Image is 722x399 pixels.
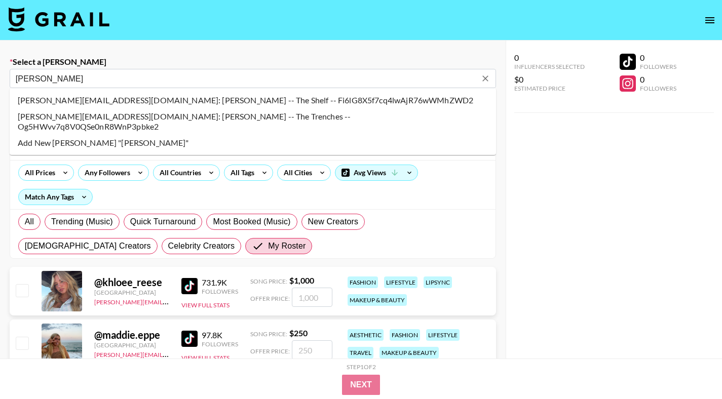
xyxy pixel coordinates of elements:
[10,108,496,135] li: [PERSON_NAME][EMAIL_ADDRESS][DOMAIN_NAME]: [PERSON_NAME] -- The Trenches -- Og5HWvv7q8V0QSe0nR8Wn...
[51,216,113,228] span: Trending (Music)
[202,340,238,348] div: Followers
[640,85,676,92] div: Followers
[347,363,376,371] div: Step 1 of 2
[202,277,238,288] div: 731.9K
[19,189,92,205] div: Match Any Tags
[10,135,496,151] li: Add New [PERSON_NAME] "[PERSON_NAME]"
[94,341,169,349] div: [GEOGRAPHIC_DATA]
[424,276,452,288] div: lipsync
[640,63,676,70] div: Followers
[250,330,287,338] span: Song Price:
[25,216,34,228] span: All
[379,347,439,358] div: makeup & beauty
[426,329,460,341] div: lifestyle
[250,347,290,355] span: Offer Price:
[700,10,720,30] button: open drawer
[181,301,230,309] button: View Full Stats
[514,85,585,92] div: Estimated Price
[289,328,308,338] strong: $ 250
[181,354,230,362] button: View Full Stats
[250,295,290,302] span: Offer Price:
[94,329,169,341] div: @ maddie.eppe
[308,216,359,228] span: New Creators
[348,294,407,306] div: makeup & beauty
[348,276,378,288] div: fashion
[94,289,169,296] div: [GEOGRAPHIC_DATA]
[250,277,287,285] span: Song Price:
[289,275,314,285] strong: $ 1,000
[514,53,585,63] div: 0
[8,7,109,31] img: Grail Talent
[168,240,235,252] span: Celebrity Creators
[94,296,244,306] a: [PERSON_NAME][EMAIL_ADDRESS][DOMAIN_NAME]
[335,165,417,180] div: Avg Views
[292,288,332,307] input: 1,000
[19,165,57,180] div: All Prices
[25,240,151,252] span: [DEMOGRAPHIC_DATA] Creators
[268,240,306,252] span: My Roster
[213,216,290,228] span: Most Booked (Music)
[202,288,238,295] div: Followers
[640,53,676,63] div: 0
[390,329,420,341] div: fashion
[94,349,244,358] a: [PERSON_NAME][EMAIL_ADDRESS][DOMAIN_NAME]
[292,340,332,360] input: 250
[79,165,132,180] div: Any Followers
[224,165,256,180] div: All Tags
[10,92,496,108] li: [PERSON_NAME][EMAIL_ADDRESS][DOMAIN_NAME]: [PERSON_NAME] -- The Shelf -- Fi6lG8X5f7cq4lwAjR76wWMh...
[348,329,384,341] div: aesthetic
[348,347,373,358] div: travel
[514,63,585,70] div: Influencers Selected
[10,57,496,67] label: Select a [PERSON_NAME]
[640,74,676,85] div: 0
[181,331,198,347] img: TikTok
[384,276,417,288] div: lifestyle
[202,330,238,340] div: 97.8K
[181,278,198,294] img: TikTok
[514,74,585,85] div: $0
[478,71,492,86] button: Clear
[130,216,196,228] span: Quick Turnaround
[154,165,203,180] div: All Countries
[94,276,169,289] div: @ khloee_reese
[278,165,314,180] div: All Cities
[342,375,380,395] button: Next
